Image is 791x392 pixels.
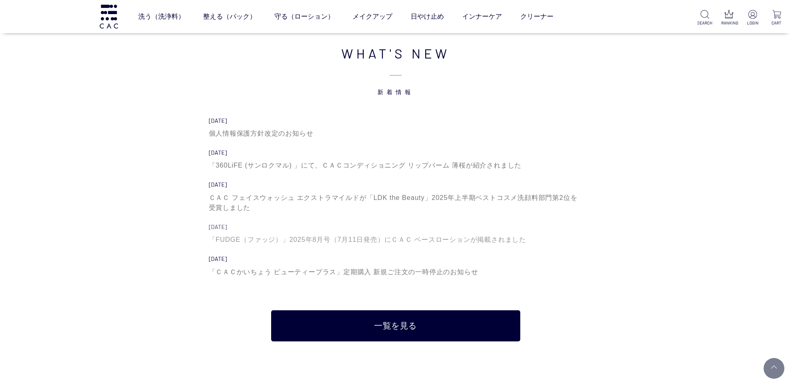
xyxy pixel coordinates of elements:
div: [DATE] [209,223,583,231]
p: RANKING [721,20,737,26]
a: LOGIN [745,10,760,26]
div: [DATE] [209,255,583,263]
div: 「ＣＡＣかいちょう ビューティープラス」定期購入 新規ご注文の一時停止のお知らせ [209,267,583,277]
a: 洗う（洗浄料） [138,5,185,28]
a: インナーケア [462,5,502,28]
div: ＣＡＣ フェイスウォッシュ エクストラマイルドが「LDK the Beauty」2025年上半期ベストコスメ洗顔料部門第2位を受賞しました [209,193,583,213]
a: RANKING [721,10,737,26]
a: CART [769,10,784,26]
a: [DATE] ＣＡＣ フェイスウォッシュ エクストラマイルドが「LDK the Beauty」2025年上半期ベストコスメ洗顔料部門第2位を受賞しました [209,181,583,212]
img: logo [98,5,119,28]
a: 整える（パック） [203,5,256,28]
a: [DATE] 個人情報保護方針改定のお知らせ [209,117,583,139]
a: [DATE] 「360LiFE (サンロクマル) 」にて、ＣＡＣコンディショニング リップバーム 薄桜が紹介されました [209,149,583,170]
div: [DATE] [209,149,583,157]
a: 日やけ止め [411,5,444,28]
h2: WHAT'S NEW [147,43,645,96]
div: [DATE] [209,181,583,189]
a: SEARCH [697,10,713,26]
div: 「FUDGE（ファッジ）」2025年8月号（7月11日発売）にＣＡＣ ベースローションが掲載されました [209,235,583,245]
span: 新着情報 [147,63,645,96]
p: CART [769,20,784,26]
p: LOGIN [745,20,760,26]
a: クリーナー [520,5,553,28]
a: 守る（ローション） [274,5,334,28]
a: 一覧を見る [271,310,520,341]
div: [DATE] [209,117,583,125]
a: [DATE] 「FUDGE（ファッジ）」2025年8月号（7月11日発売）にＣＡＣ ベースローションが掲載されました [209,223,583,245]
div: 「360LiFE (サンロクマル) 」にて、ＣＡＣコンディショニング リップバーム 薄桜が紹介されました [209,161,583,170]
a: メイクアップ [353,5,392,28]
div: 個人情報保護方針改定のお知らせ [209,129,583,139]
a: [DATE] 「ＣＡＣかいちょう ビューティープラス」定期購入 新規ご注文の一時停止のお知らせ [209,255,583,277]
p: SEARCH [697,20,713,26]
